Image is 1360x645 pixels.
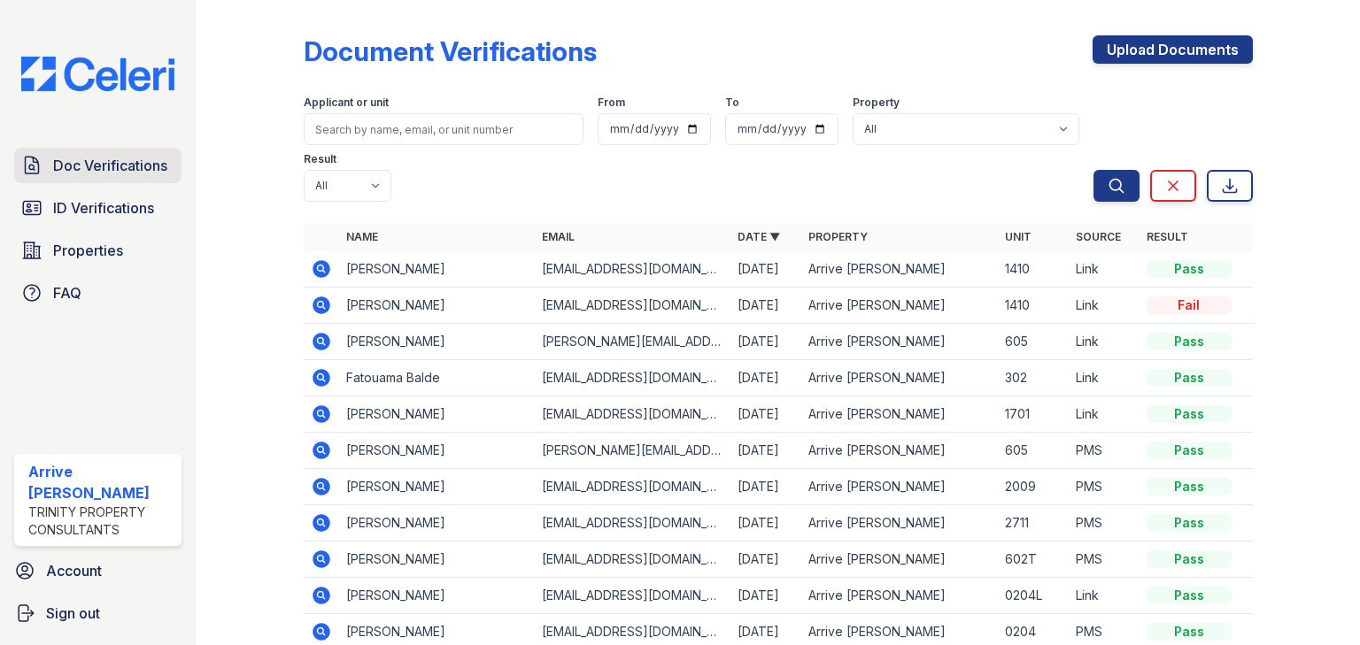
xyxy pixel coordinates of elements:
[1069,433,1140,469] td: PMS
[1069,324,1140,360] td: Link
[339,541,535,578] td: [PERSON_NAME]
[1147,333,1232,350] div: Pass
[853,96,900,110] label: Property
[1147,260,1232,278] div: Pass
[28,503,174,539] div: Trinity Property Consultants
[801,288,997,324] td: Arrive [PERSON_NAME]
[730,469,801,505] td: [DATE]
[535,360,730,396] td: [EMAIL_ADDRESS][DOMAIN_NAME]
[339,324,535,360] td: [PERSON_NAME]
[339,396,535,433] td: [PERSON_NAME]
[998,288,1069,324] td: 1410
[1147,478,1232,495] div: Pass
[304,113,583,145] input: Search by name, email, or unit number
[339,578,535,614] td: [PERSON_NAME]
[14,233,182,268] a: Properties
[1069,469,1140,505] td: PMS
[1147,369,1232,387] div: Pass
[7,595,189,631] a: Sign out
[1147,623,1232,641] div: Pass
[304,35,597,67] div: Document Verifications
[1147,587,1232,604] div: Pass
[801,396,997,433] td: Arrive [PERSON_NAME]
[801,251,997,288] td: Arrive [PERSON_NAME]
[535,469,730,505] td: [EMAIL_ADDRESS][DOMAIN_NAME]
[998,324,1069,360] td: 605
[7,553,189,588] a: Account
[339,251,535,288] td: [PERSON_NAME]
[998,469,1069,505] td: 2009
[28,461,174,503] div: Arrive [PERSON_NAME]
[304,96,389,110] label: Applicant or unit
[535,505,730,541] td: [EMAIL_ADDRESS][DOMAIN_NAME]
[1069,541,1140,578] td: PMS
[998,433,1069,469] td: 605
[730,433,801,469] td: [DATE]
[1069,251,1140,288] td: Link
[535,396,730,433] td: [EMAIL_ADDRESS][DOMAIN_NAME]
[1076,230,1121,243] a: Source
[801,324,997,360] td: Arrive [PERSON_NAME]
[14,275,182,311] a: FAQ
[1147,550,1232,568] div: Pass
[339,360,535,396] td: Fatouama Balde
[998,578,1069,614] td: 0204L
[730,288,801,324] td: [DATE]
[542,230,575,243] a: Email
[730,505,801,541] td: [DATE]
[1147,230,1188,243] a: Result
[535,578,730,614] td: [EMAIL_ADDRESS][DOMAIN_NAME]
[1093,35,1253,64] a: Upload Documents
[346,230,378,243] a: Name
[1147,296,1232,314] div: Fail
[14,148,182,183] a: Doc Verifications
[304,152,336,166] label: Result
[1069,578,1140,614] td: Link
[730,541,801,578] td: [DATE]
[801,469,997,505] td: Arrive [PERSON_NAME]
[1147,514,1232,532] div: Pass
[339,505,535,541] td: [PERSON_NAME]
[998,541,1069,578] td: 602T
[7,57,189,91] img: CE_Logo_Blue-a8612792a0a2168367f1c8372b55b34899dd931a85d93a1a3d3e32e68fde9ad4.png
[1005,230,1032,243] a: Unit
[730,578,801,614] td: [DATE]
[535,251,730,288] td: [EMAIL_ADDRESS][DOMAIN_NAME]
[1069,505,1140,541] td: PMS
[730,360,801,396] td: [DATE]
[801,433,997,469] td: Arrive [PERSON_NAME]
[53,155,167,176] span: Doc Verifications
[339,433,535,469] td: [PERSON_NAME]
[998,360,1069,396] td: 302
[53,282,81,303] span: FAQ
[14,190,182,226] a: ID Verifications
[46,560,102,581] span: Account
[808,230,868,243] a: Property
[730,396,801,433] td: [DATE]
[738,230,780,243] a: Date ▼
[535,541,730,578] td: [EMAIL_ADDRESS][DOMAIN_NAME]
[801,505,997,541] td: Arrive [PERSON_NAME]
[339,288,535,324] td: [PERSON_NAME]
[801,541,997,578] td: Arrive [PERSON_NAME]
[801,360,997,396] td: Arrive [PERSON_NAME]
[725,96,739,110] label: To
[998,396,1069,433] td: 1701
[339,469,535,505] td: [PERSON_NAME]
[535,324,730,360] td: [PERSON_NAME][EMAIL_ADDRESS][PERSON_NAME][DOMAIN_NAME]
[730,251,801,288] td: [DATE]
[998,251,1069,288] td: 1410
[53,197,154,219] span: ID Verifications
[1069,360,1140,396] td: Link
[1069,396,1140,433] td: Link
[998,505,1069,541] td: 2711
[1147,442,1232,459] div: Pass
[535,288,730,324] td: [EMAIL_ADDRESS][DOMAIN_NAME]
[53,240,123,261] span: Properties
[801,578,997,614] td: Arrive [PERSON_NAME]
[1069,288,1140,324] td: Link
[535,433,730,469] td: [PERSON_NAME][EMAIL_ADDRESS][PERSON_NAME][DOMAIN_NAME]
[730,324,801,360] td: [DATE]
[598,96,625,110] label: From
